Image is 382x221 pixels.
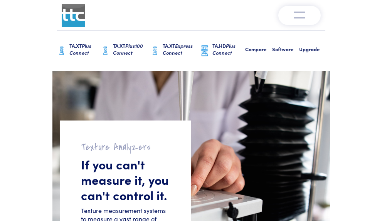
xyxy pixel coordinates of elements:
[113,42,150,56] h6: TA.XT
[150,45,160,57] img: ta-xt-graphic.png
[81,141,170,153] h2: Texture Analyzers
[200,45,209,57] img: ta-hd-graphic.png
[57,45,66,57] img: ta-xt-graphic.png
[272,46,299,53] h6: Software
[212,42,245,56] h6: TA.HD
[212,42,236,56] span: Plus Connect
[101,45,110,57] img: ta-xt-graphic.png
[150,31,200,71] a: TA.XTExpress Connect
[278,6,321,25] button: Toggle navigation
[69,42,91,56] span: Plus Connect
[62,4,85,27] img: ttc_logo_1x1_v1.0.png
[163,42,200,56] h6: TA.XT
[299,46,325,53] h6: Upgrade
[69,42,101,56] h6: TA.XT
[81,157,170,203] h1: If you can't measure it, you can't control it.
[200,31,245,71] a: TA.HDPlus Connect
[113,42,143,56] span: Plus100 Connect
[245,46,272,53] h6: Compare
[294,10,305,19] img: menu-v1.0.png
[57,31,101,71] a: TA.XTPlus Connect
[245,31,272,71] a: Compare
[163,42,193,56] span: Express Connect
[272,31,299,71] a: Software
[101,31,150,71] a: TA.XTPlus100 Connect
[299,31,325,71] a: Upgrade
